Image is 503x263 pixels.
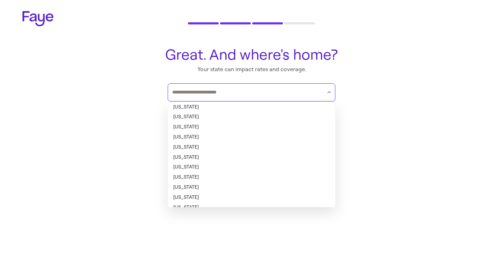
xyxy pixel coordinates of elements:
[168,132,335,142] li: [US_STATE]
[168,122,335,132] li: [US_STATE]
[168,102,335,112] li: [US_STATE]
[168,203,335,213] li: [US_STATE]
[163,66,340,73] p: Your state can impact rates and coverage.
[163,47,340,63] h1: Great. And where's home?
[168,193,335,203] li: [US_STATE]
[168,112,335,122] li: [US_STATE]
[168,182,335,193] li: [US_STATE]
[168,162,335,172] li: [US_STATE]
[168,142,335,152] li: [US_STATE]
[168,172,335,182] li: [US_STATE]
[168,152,335,163] li: [US_STATE]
